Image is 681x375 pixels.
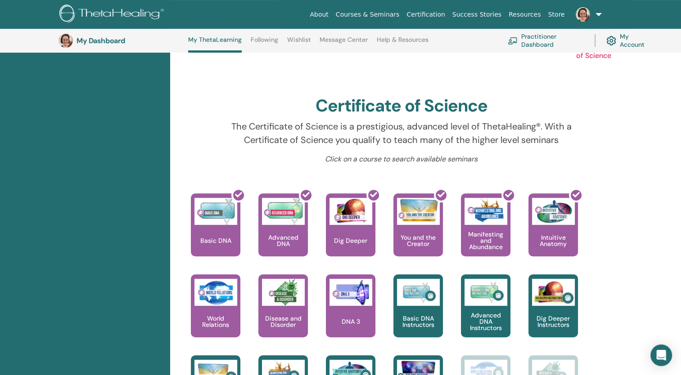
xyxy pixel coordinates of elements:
a: Dig Deeper Dig Deeper [326,193,375,274]
img: Advanced DNA Instructors [465,279,507,306]
p: Intuitive Anatomy [528,234,578,247]
a: World Relations World Relations [191,274,240,355]
img: Intuitive Anatomy [532,198,575,225]
p: Certificate of Science [575,45,613,83]
img: logo.png [59,4,167,25]
p: Advanced DNA [258,234,308,247]
a: About [306,6,332,23]
a: Dig Deeper Instructors Dig Deeper Instructors [528,274,578,355]
img: World Relations [194,279,237,306]
img: DNA 3 [329,279,372,306]
a: Basic DNA Instructors Basic DNA Instructors [393,274,443,355]
p: Advanced DNA Instructors [461,312,510,331]
a: Success Stories [449,6,505,23]
img: Disease and Disorder [262,279,305,306]
a: Store [545,6,568,23]
img: Dig Deeper Instructors [532,279,575,306]
p: Dig Deeper Instructors [528,315,578,328]
img: default.jpg [576,7,590,22]
p: You and the Creator [393,234,443,247]
p: Master [446,45,484,83]
p: Instructor [318,45,356,83]
a: Wishlist [287,36,311,50]
a: Advanced DNA Advanced DNA [258,193,308,274]
img: Basic DNA Instructors [397,279,440,306]
a: Help & Resources [377,36,428,50]
a: Following [251,36,278,50]
img: Dig Deeper [329,198,372,225]
img: default.jpg [59,33,73,48]
a: DNA 3 DNA 3 [326,274,375,355]
a: Basic DNA Basic DNA [191,193,240,274]
a: You and the Creator You and the Creator [393,193,443,274]
a: Message Center [320,36,368,50]
img: Advanced DNA [262,198,305,225]
h2: Certificate of Science [316,96,487,116]
p: The Certificate of Science is a prestigious, advanced level of ThetaHealing®. With a Certificate ... [223,120,579,147]
a: Disease and Disorder Disease and Disorder [258,274,308,355]
p: Dig Deeper [330,237,371,244]
a: My Account [606,31,652,50]
img: chalkboard-teacher.svg [508,37,518,44]
img: Manifesting and Abundance [465,198,507,225]
img: cog.svg [606,34,616,48]
a: Intuitive Anatomy Intuitive Anatomy [528,193,578,274]
a: My ThetaLearning [188,36,242,53]
div: Open Intercom Messenger [650,344,672,366]
p: Click on a course to search available seminars [223,154,579,165]
h3: My Dashboard [77,36,167,45]
a: Practitioner Dashboard [508,31,584,50]
a: Advanced DNA Instructors Advanced DNA Instructors [461,274,510,355]
p: Manifesting and Abundance [461,231,510,250]
a: Manifesting and Abundance Manifesting and Abundance [461,193,510,274]
p: Disease and Disorder [258,315,308,328]
img: Basic DNA [194,198,237,225]
p: World Relations [191,315,240,328]
p: Basic DNA Instructors [393,315,443,328]
p: Practitioner [190,45,228,83]
a: Courses & Seminars [332,6,403,23]
a: Resources [505,6,545,23]
a: Certification [403,6,448,23]
img: You and the Creator [397,198,440,223]
p: DNA 3 [338,318,364,325]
